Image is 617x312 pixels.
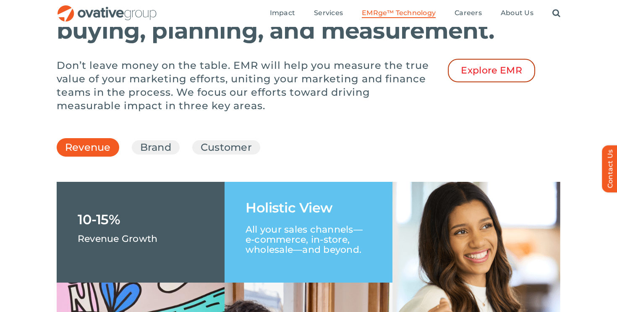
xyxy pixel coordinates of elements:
[461,65,522,76] span: Explore EMR
[65,140,111,159] a: Revenue
[501,9,533,17] span: About Us
[362,9,436,18] a: EMRge™ Technology
[552,9,560,18] a: Search
[57,136,560,159] ul: Post Filters
[140,140,171,155] a: Brand
[314,9,343,18] a: Services
[246,215,371,255] p: All your sales channels—e-commerce, in-store, wholesale—and beyond.
[270,9,295,18] a: Impact
[448,59,535,82] a: Explore EMR
[501,9,533,18] a: About Us
[314,9,343,17] span: Services
[78,226,157,243] p: Revenue Growth
[455,9,482,17] span: Careers
[246,201,332,215] h1: Holistic View
[78,213,120,226] h1: 10-15%
[455,9,482,18] a: Careers
[57,4,157,12] a: OG_Full_horizontal_RGB
[362,9,436,17] span: EMRge™ Technology
[57,59,434,113] p: Don’t leave money on the table. EMR will help you measure the true value of your marketing effort...
[270,9,295,17] span: Impact
[201,140,252,155] a: Customer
